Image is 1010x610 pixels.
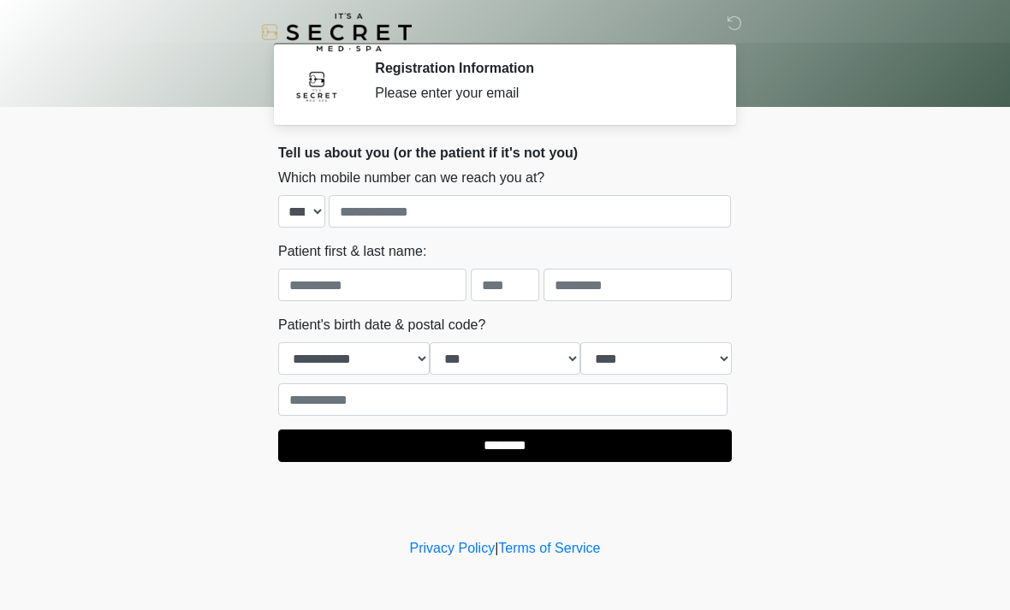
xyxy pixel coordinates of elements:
[261,13,412,51] img: It's A Secret Med Spa Logo
[278,241,426,262] label: Patient first & last name:
[291,60,342,111] img: Agent Avatar
[375,83,706,104] div: Please enter your email
[410,541,496,555] a: Privacy Policy
[278,315,485,335] label: Patient's birth date & postal code?
[278,145,732,161] h2: Tell us about you (or the patient if it's not you)
[278,168,544,188] label: Which mobile number can we reach you at?
[375,60,706,76] h2: Registration Information
[495,541,498,555] a: |
[498,541,600,555] a: Terms of Service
